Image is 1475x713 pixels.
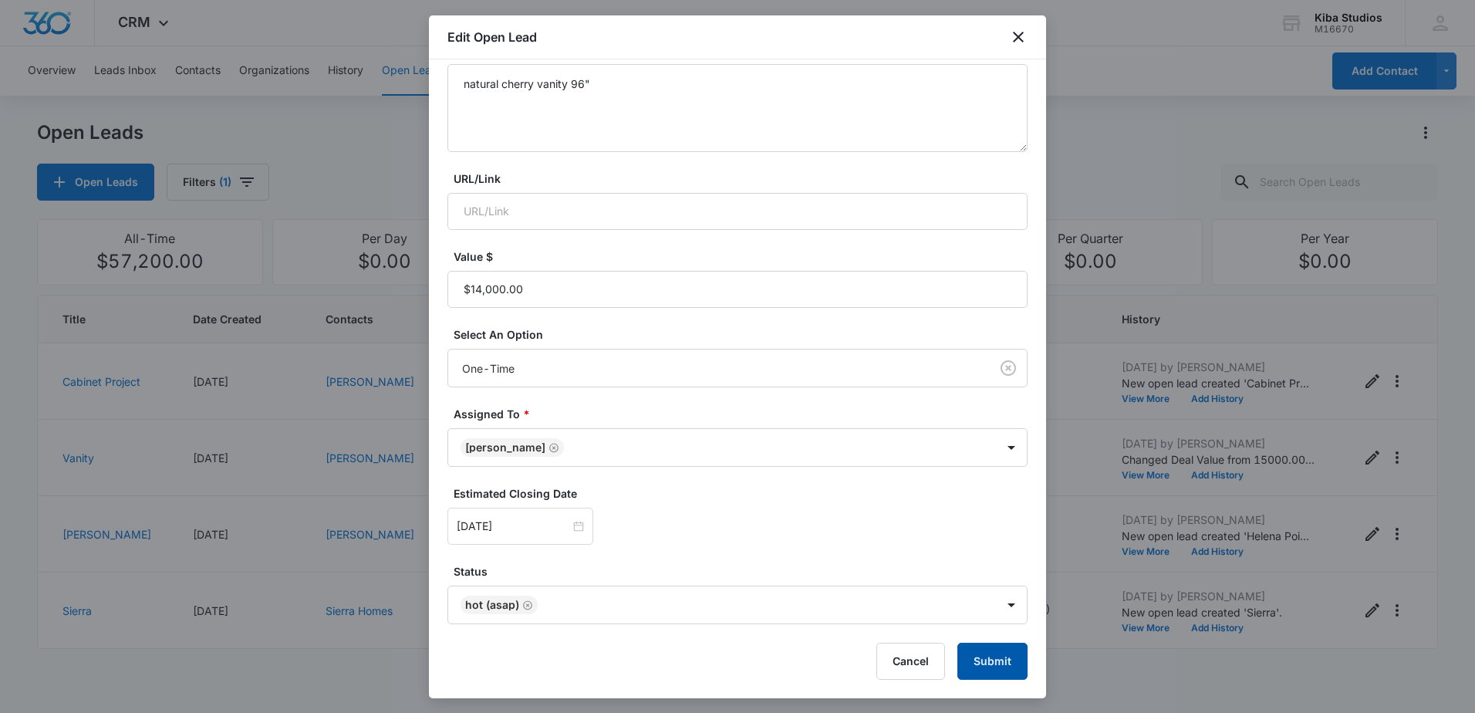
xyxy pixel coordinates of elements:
[454,248,1034,265] label: Value $
[447,64,1028,152] textarea: natural cherry vanity 96"
[447,193,1028,230] input: URL/Link
[465,600,519,610] div: Hot (ASAP)
[454,563,1034,580] label: Status
[454,406,1034,422] label: Assigned To
[457,518,570,535] input: Nov 1, 2025
[454,171,1034,187] label: URL/Link
[876,643,945,680] button: Cancel
[545,442,559,453] div: Remove Brett Turner
[465,442,545,453] div: [PERSON_NAME]
[1009,28,1028,46] button: close
[454,485,1034,502] label: Estimated Closing Date
[447,28,537,46] h1: Edit Open Lead
[447,271,1028,308] input: Value $
[454,326,1034,343] label: Select An Option
[519,600,533,610] div: Remove Hot (ASAP)
[996,356,1021,380] button: Clear
[957,643,1028,680] button: Submit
